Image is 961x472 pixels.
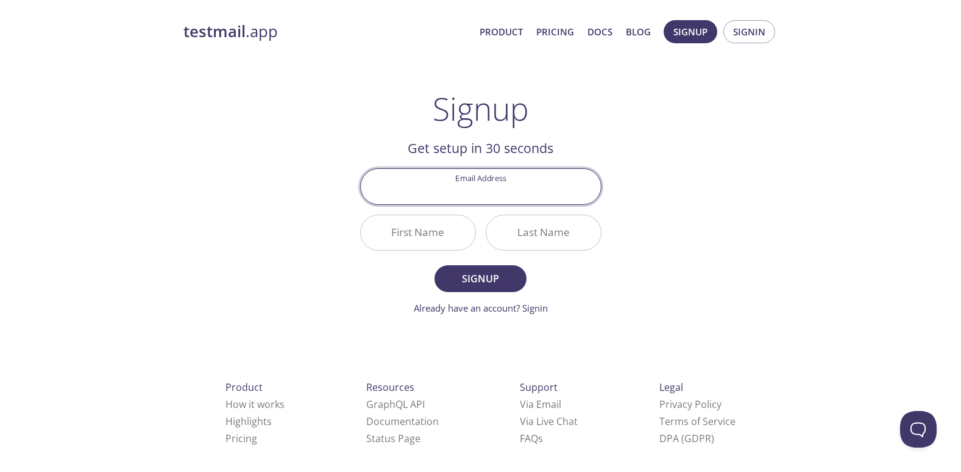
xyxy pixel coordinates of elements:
button: Signin [723,20,775,43]
a: Terms of Service [659,415,736,428]
a: Privacy Policy [659,398,722,411]
a: Status Page [366,432,420,445]
button: Signup [664,20,717,43]
a: Product [480,24,523,40]
span: Signin [733,24,765,40]
h2: Get setup in 30 seconds [360,138,601,159]
a: Via Email [520,398,561,411]
a: Pricing [225,432,257,445]
iframe: Help Scout Beacon - Open [900,411,937,448]
a: Already have an account? Signin [414,302,548,314]
a: Highlights [225,415,272,428]
h1: Signup [433,90,529,127]
a: FAQ [520,432,543,445]
a: Via Live Chat [520,415,578,428]
span: Legal [659,381,683,394]
span: Signup [448,270,512,287]
a: DPA (GDPR) [659,432,714,445]
span: Support [520,381,558,394]
a: Pricing [536,24,574,40]
a: How it works [225,398,285,411]
span: Resources [366,381,414,394]
a: Documentation [366,415,439,428]
a: Docs [587,24,612,40]
span: s [538,432,543,445]
a: testmail.app [183,21,470,42]
span: Product [225,381,263,394]
a: GraphQL API [366,398,425,411]
span: Signup [673,24,707,40]
button: Signup [434,265,526,292]
strong: testmail [183,21,246,42]
a: Blog [626,24,651,40]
